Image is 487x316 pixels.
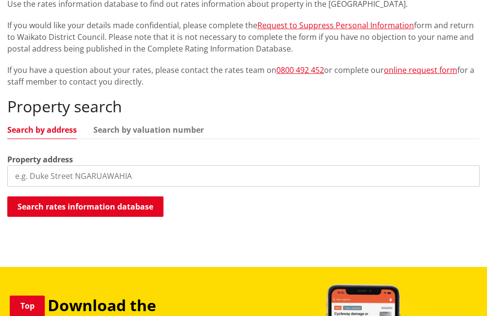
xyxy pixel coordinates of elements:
[384,65,457,75] a: online request form
[93,126,204,134] a: Search by valuation number
[7,165,480,187] input: e.g. Duke Street NGARUAWAHIA
[7,196,163,217] button: Search rates information database
[10,296,45,316] a: Top
[7,64,480,88] p: If you have a question about your rates, please contact the rates team on or complete our for a s...
[7,154,73,165] label: Property address
[257,20,414,31] a: Request to Suppress Personal Information
[7,19,480,54] p: If you would like your details made confidential, please complete the form and return to Waikato ...
[276,65,324,75] a: 0800 492 452
[442,275,477,310] iframe: Messenger Launcher
[7,97,480,116] h2: Property search
[7,126,77,134] a: Search by address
